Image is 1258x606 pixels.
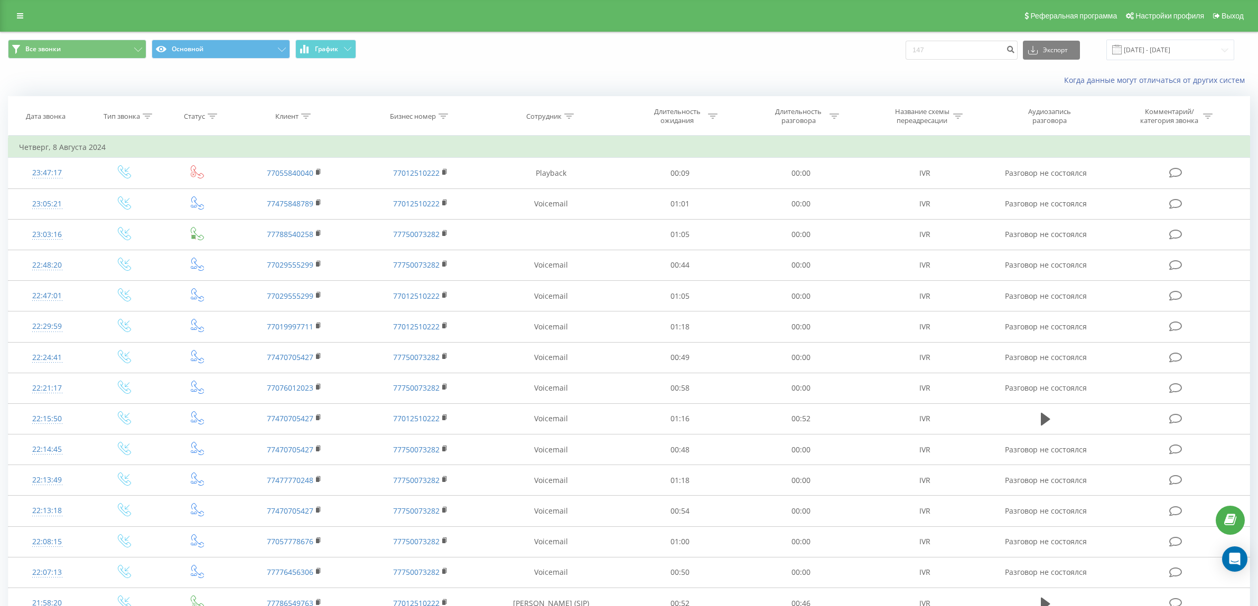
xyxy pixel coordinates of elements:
[1222,12,1244,20] span: Выход
[1005,567,1087,577] span: Разговор не состоялся
[275,112,299,121] div: Клиент
[315,45,338,53] span: График
[483,496,619,526] td: Voicemail
[1005,475,1087,485] span: Разговор не состоялся
[740,373,861,403] td: 00:00
[862,403,988,434] td: IVR
[267,198,313,209] a: 77475848789
[649,107,705,125] div: Длительность ожидания
[19,194,75,214] div: 23:05:21
[1139,107,1200,125] div: Комментарий/категория звонка
[740,311,861,342] td: 00:00
[740,188,861,219] td: 00:00
[862,219,988,250] td: IVR
[1005,198,1087,209] span: Разговор не состоялся
[1005,506,1087,516] span: Разговор не состоялся
[862,281,988,311] td: IVR
[393,536,440,546] a: 77750073282
[1030,12,1117,20] span: Реферальная программа
[390,112,436,121] div: Бизнес номер
[267,536,313,546] a: 77057778676
[1005,383,1087,393] span: Разговор не состоялся
[619,434,740,465] td: 00:48
[483,403,619,434] td: Voicemail
[19,224,75,245] div: 23:03:16
[267,229,313,239] a: 77788540258
[25,45,61,53] span: Все звонки
[393,567,440,577] a: 77750073282
[267,475,313,485] a: 77477770248
[19,409,75,429] div: 22:15:50
[393,475,440,485] a: 77750073282
[483,188,619,219] td: Voicemail
[1064,75,1250,85] a: Когда данные могут отличаться от других систем
[184,112,205,121] div: Статус
[862,496,988,526] td: IVR
[619,219,740,250] td: 01:05
[267,352,313,362] a: 77470705427
[770,107,827,125] div: Длительность разговора
[19,347,75,368] div: 22:24:41
[267,260,313,270] a: 77029555299
[862,311,988,342] td: IVR
[740,526,861,557] td: 00:00
[267,444,313,454] a: 77470705427
[1005,352,1087,362] span: Разговор не состоялся
[1005,291,1087,301] span: Разговор не состоялся
[483,250,619,280] td: Voicemail
[619,403,740,434] td: 01:16
[393,413,440,423] a: 77012510222
[862,342,988,373] td: IVR
[19,378,75,399] div: 22:21:17
[894,107,951,125] div: Название схемы переадресации
[862,250,988,280] td: IVR
[19,470,75,490] div: 22:13:49
[1135,12,1204,20] span: Настройки профиля
[619,373,740,403] td: 00:58
[619,557,740,588] td: 00:50
[393,444,440,454] a: 77750073282
[393,506,440,516] a: 77750073282
[267,506,313,516] a: 77470705427
[1015,107,1084,125] div: Аудиозапись разговора
[862,373,988,403] td: IVR
[1023,41,1080,60] button: Экспорт
[393,198,440,209] a: 77012510222
[619,311,740,342] td: 01:18
[1005,321,1087,332] span: Разговор не состоялся
[483,373,619,403] td: Voicemail
[526,112,562,121] div: Сотрудник
[19,562,75,583] div: 22:07:13
[267,168,313,178] a: 77055840040
[267,291,313,301] a: 77029555299
[740,342,861,373] td: 00:00
[740,281,861,311] td: 00:00
[267,413,313,423] a: 77470705427
[740,158,861,188] td: 00:00
[862,158,988,188] td: IVR
[740,250,861,280] td: 00:00
[483,557,619,588] td: Voicemail
[619,465,740,496] td: 01:18
[906,41,1018,60] input: Поиск по номеру
[740,219,861,250] td: 00:00
[1005,260,1087,270] span: Разговор не состоялся
[483,311,619,342] td: Voicemail
[19,286,75,306] div: 22:47:01
[267,383,313,393] a: 77076012023
[393,260,440,270] a: 77750073282
[740,434,861,465] td: 00:00
[862,434,988,465] td: IVR
[1005,229,1087,239] span: Разговор не состоялся
[1005,536,1087,546] span: Разговор не состоялся
[619,188,740,219] td: 01:01
[619,158,740,188] td: 00:09
[26,112,66,121] div: Дата звонка
[619,250,740,280] td: 00:44
[619,526,740,557] td: 01:00
[8,137,1250,158] td: Четверг, 8 Августа 2024
[1005,168,1087,178] span: Разговор не состоялся
[740,557,861,588] td: 00:00
[483,158,619,188] td: Playback
[393,168,440,178] a: 77012510222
